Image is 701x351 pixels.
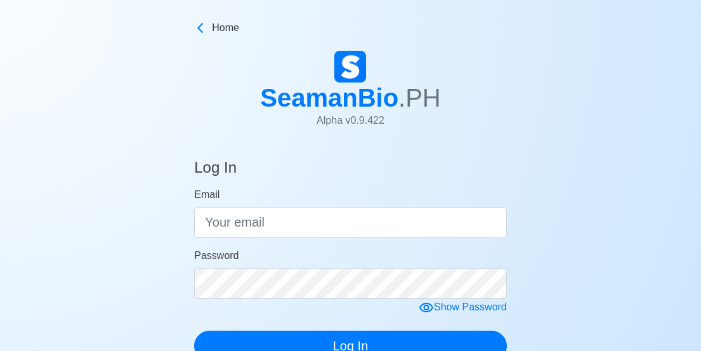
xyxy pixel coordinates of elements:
a: Home [194,20,507,36]
h1: SeamanBio [260,83,441,113]
img: Logo [334,51,366,83]
input: Your email [194,208,507,238]
div: Show Password [419,300,507,315]
span: Email [194,189,219,200]
a: SeamanBio.PHAlpha v0.9.422 [260,51,441,138]
span: Password [194,250,239,261]
h4: Log In [194,159,237,182]
span: .PH [398,84,441,112]
p: Alpha v 0.9.422 [260,113,441,128]
span: Home [212,20,239,36]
